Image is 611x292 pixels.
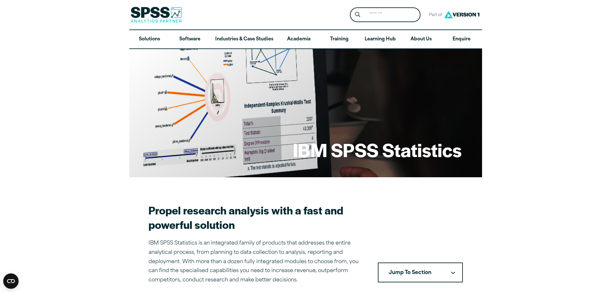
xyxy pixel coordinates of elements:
a: Training [319,30,359,49]
button: Open CMP widget [3,273,19,289]
img: SPSS Analytics Partner [131,7,182,23]
button: Jump To SectionDownward pointing chevron [378,263,463,282]
button: Search magnifying glass icon [352,9,363,21]
a: Academia [278,30,319,49]
img: Version1 Logo [443,9,481,21]
h1: IBM SPSS Statistics [293,137,462,162]
span: Part of [426,11,443,20]
form: Site Header Search Form [350,7,420,22]
a: Solutions [129,30,170,49]
a: About Us [401,30,441,49]
nav: Desktop version of site main menu [129,30,482,49]
nav: Table of Contents [378,263,463,282]
a: Enquire [441,30,482,49]
h2: Propel research analysis with a fast and powerful solution [149,203,362,232]
a: Software [170,30,210,49]
p: IBM SPSS Statistics is an integrated family of products that addresses the entire analytical proc... [149,239,362,285]
a: Learning Hub [360,30,401,49]
svg: Downward pointing chevron [451,271,455,274]
a: Industries & Case Studies [210,30,278,49]
svg: Search magnifying glass icon [355,12,360,17]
